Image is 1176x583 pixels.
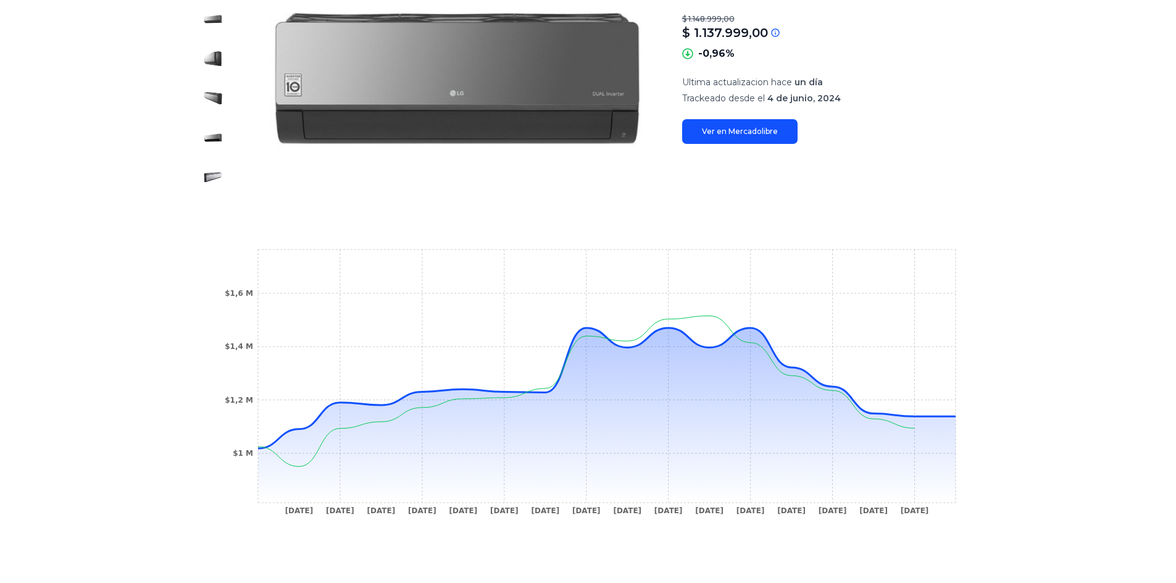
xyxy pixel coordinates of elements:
tspan: [DATE] [326,506,354,515]
tspan: [DATE] [285,506,313,515]
tspan: [DATE] [490,506,518,515]
tspan: [DATE] [654,506,682,515]
tspan: [DATE] [695,506,724,515]
tspan: $1 M [233,449,253,458]
tspan: $1,2 M [225,396,253,405]
tspan: [DATE] [449,506,477,515]
tspan: [DATE] [613,506,641,515]
tspan: [DATE] [777,506,806,515]
tspan: [DATE] [531,506,559,515]
tspan: [DATE] [859,506,888,515]
tspan: [DATE] [408,506,436,515]
tspan: [DATE] [572,506,600,515]
tspan: [DATE] [900,506,928,515]
tspan: [DATE] [367,506,395,515]
tspan: [DATE] [736,506,764,515]
tspan: [DATE] [818,506,846,515]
